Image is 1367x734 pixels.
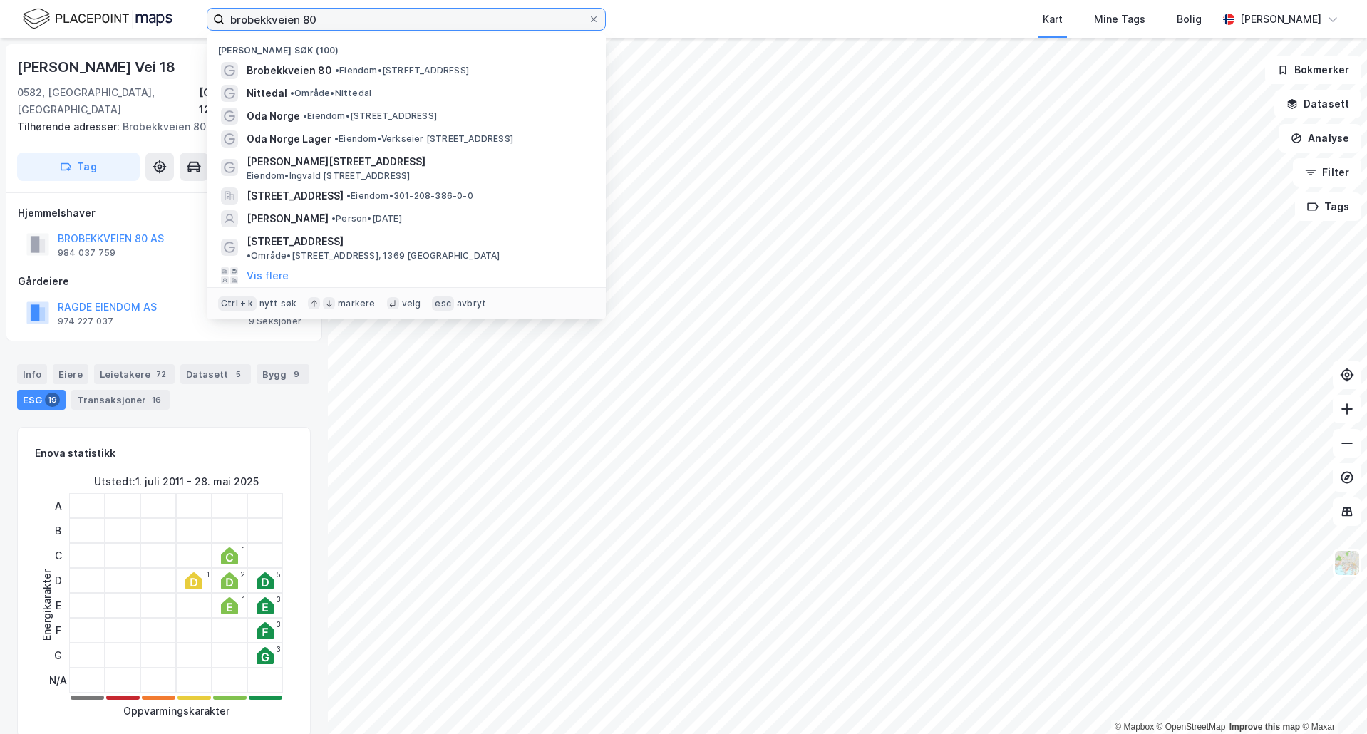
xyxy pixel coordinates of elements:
[1295,192,1361,221] button: Tags
[247,250,251,261] span: •
[35,445,115,462] div: Enova statistikk
[338,298,375,309] div: markere
[346,190,351,201] span: •
[335,65,469,76] span: Eiendom • [STREET_ADDRESS]
[17,56,178,78] div: [PERSON_NAME] Vei 18
[45,393,60,407] div: 19
[218,296,257,311] div: Ctrl + k
[58,316,113,327] div: 974 227 037
[1296,666,1367,734] iframe: Chat Widget
[247,85,287,102] span: Nittedal
[257,364,309,384] div: Bygg
[23,6,172,31] img: logo.f888ab2527a4732fd821a326f86c7f29.svg
[123,703,229,720] div: Oppvarmingskarakter
[49,568,67,593] div: D
[331,213,402,224] span: Person • [DATE]
[38,569,56,641] div: Energikarakter
[225,9,588,30] input: Søk på adresse, matrikkel, gårdeiere, leietakere eller personer
[1265,56,1361,84] button: Bokmerker
[17,153,140,181] button: Tag
[49,643,67,668] div: G
[247,210,329,227] span: [PERSON_NAME]
[277,645,281,653] div: 3
[17,84,199,118] div: 0582, [GEOGRAPHIC_DATA], [GEOGRAPHIC_DATA]
[153,367,169,381] div: 72
[247,108,300,125] span: Oda Norge
[17,390,66,410] div: ESG
[331,213,336,224] span: •
[1229,722,1300,732] a: Improve this map
[1296,666,1367,734] div: Kontrollprogram for chat
[149,393,164,407] div: 16
[432,296,454,311] div: esc
[303,110,307,121] span: •
[334,133,339,144] span: •
[242,545,245,554] div: 1
[1043,11,1063,28] div: Kart
[206,570,210,579] div: 1
[53,364,88,384] div: Eiere
[247,153,589,170] span: [PERSON_NAME][STREET_ADDRESS]
[290,88,371,99] span: Område • Nittedal
[17,120,123,133] span: Tilhørende adresser:
[1334,549,1361,577] img: Z
[247,130,331,148] span: Oda Norge Lager
[402,298,421,309] div: velg
[1293,158,1361,187] button: Filter
[259,298,297,309] div: nytt søk
[207,33,606,59] div: [PERSON_NAME] søk (100)
[1177,11,1202,28] div: Bolig
[277,595,281,604] div: 3
[346,190,473,202] span: Eiendom • 301-208-386-0-0
[1115,722,1154,732] a: Mapbox
[247,187,344,205] span: [STREET_ADDRESS]
[49,668,67,693] div: N/A
[1094,11,1145,28] div: Mine Tags
[249,316,301,327] div: 9 Seksjoner
[247,170,410,182] span: Eiendom • Ingvald [STREET_ADDRESS]
[457,298,486,309] div: avbryt
[18,205,310,222] div: Hjemmelshaver
[17,364,47,384] div: Info
[49,618,67,643] div: F
[71,390,170,410] div: Transaksjoner
[18,273,310,290] div: Gårdeiere
[49,543,67,568] div: C
[49,518,67,543] div: B
[1157,722,1226,732] a: OpenStreetMap
[49,493,67,518] div: A
[58,247,115,259] div: 984 037 759
[334,133,513,145] span: Eiendom • Verkseier [STREET_ADDRESS]
[94,364,175,384] div: Leietakere
[49,593,67,618] div: E
[180,364,251,384] div: Datasett
[277,570,281,579] div: 5
[1279,124,1361,153] button: Analyse
[247,267,289,284] button: Vis flere
[289,367,304,381] div: 9
[242,595,245,604] div: 1
[290,88,294,98] span: •
[240,570,245,579] div: 2
[231,367,245,381] div: 5
[247,62,332,79] span: Brobekkveien 80
[199,84,311,118] div: [GEOGRAPHIC_DATA], 122/132
[335,65,339,76] span: •
[247,233,344,250] span: [STREET_ADDRESS]
[1274,90,1361,118] button: Datasett
[94,473,259,490] div: Utstedt : 1. juli 2011 - 28. mai 2025
[247,250,500,262] span: Område • [STREET_ADDRESS], 1369 [GEOGRAPHIC_DATA]
[1240,11,1321,28] div: [PERSON_NAME]
[17,118,299,135] div: Brobekkveien 80
[303,110,437,122] span: Eiendom • [STREET_ADDRESS]
[277,620,281,629] div: 3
